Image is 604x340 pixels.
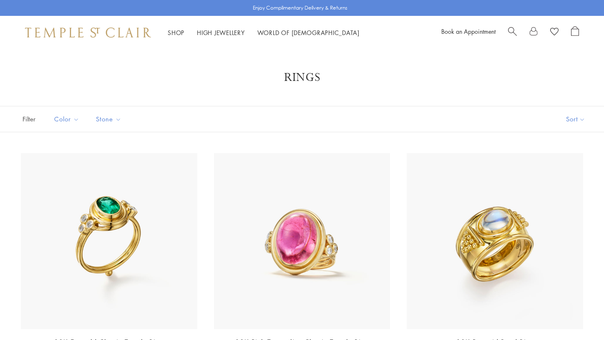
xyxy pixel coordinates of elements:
iframe: Gorgias live chat messenger [562,301,596,332]
a: High JewelleryHigh Jewellery [197,28,245,37]
span: Stone [92,114,128,124]
span: Color [50,114,86,124]
a: ShopShop [168,28,184,37]
img: 18K Pink Tourmaline Classic Temple Ring [214,153,390,330]
p: Enjoy Complimentary Delivery & Returns [253,4,347,12]
img: 18K Pyramid Band Ring [407,153,583,330]
button: Stone [90,110,128,128]
a: Search [508,26,517,39]
img: 18K Emerald Classic Temple Ring [21,153,197,330]
h1: Rings [33,70,571,85]
img: Temple St. Clair [25,28,151,38]
a: Book an Appointment [441,27,496,35]
button: Show sort by [547,106,604,132]
a: Open Shopping Bag [571,26,579,39]
button: Color [48,110,86,128]
a: World of [DEMOGRAPHIC_DATA]World of [DEMOGRAPHIC_DATA] [257,28,360,37]
a: View Wishlist [550,26,559,39]
nav: Main navigation [168,28,360,38]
